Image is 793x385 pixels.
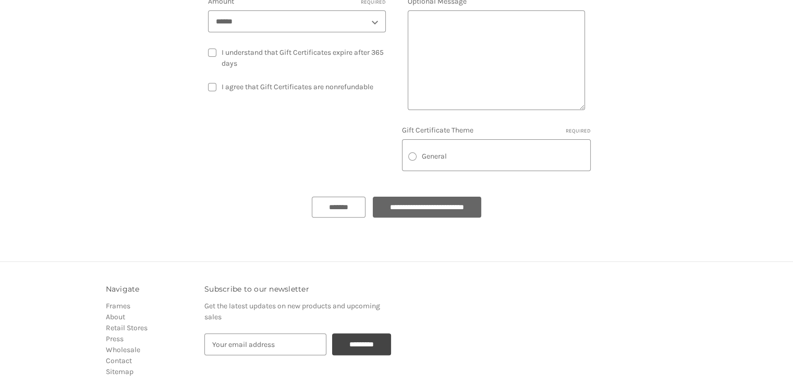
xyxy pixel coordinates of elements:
[208,81,386,92] label: I agree that Gift Certificates are nonrefundable
[566,127,591,135] small: Required
[204,300,391,322] p: Get the latest updates on new products and upcoming sales
[106,323,148,332] a: Retail Stores
[204,284,391,295] h3: Subscribe to our newsletter
[204,333,326,355] input: Your email address
[208,47,386,69] label: I understand that Gift Certificates expire after 365 days
[106,367,133,376] a: Sitemap
[106,334,124,343] a: Press
[106,312,125,321] a: About
[106,284,194,295] h3: Navigate
[106,345,140,354] a: Wholesale
[106,302,130,310] a: Frames
[408,151,585,162] label: General
[106,356,132,365] a: Contact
